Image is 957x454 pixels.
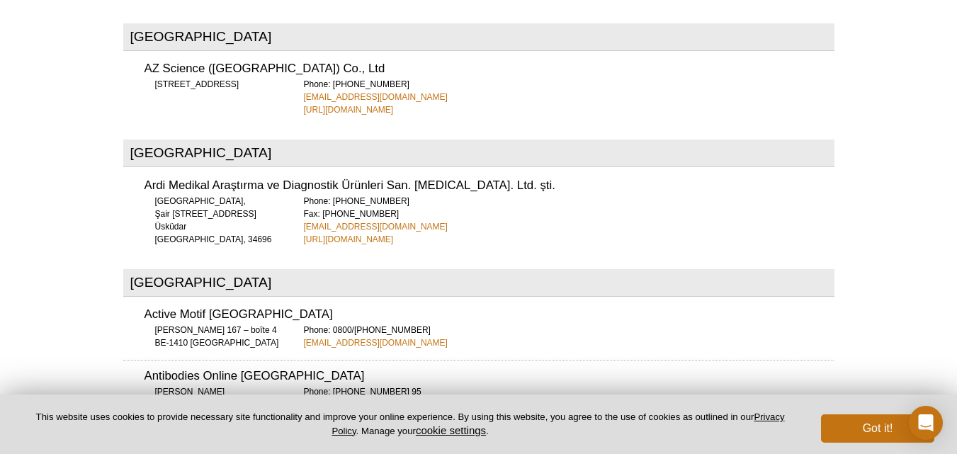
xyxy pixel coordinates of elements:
h3: Antibodies Online [GEOGRAPHIC_DATA] [145,370,834,382]
div: Phone: [PHONE_NUMBER] [304,78,834,116]
div: [STREET_ADDRESS] [145,78,286,103]
p: This website uses cookies to provide necessary site functionality and improve your online experie... [23,411,798,438]
a: [EMAIL_ADDRESS][DOMAIN_NAME] [304,91,448,103]
a: [URL][DOMAIN_NAME] [304,103,394,116]
h2: [GEOGRAPHIC_DATA] [123,140,834,167]
div: [PERSON_NAME][STREET_ADDRESS] [GEOGRAPHIC_DATA] 52072 [145,385,286,436]
h3: Ardi Medikal Araştırma ve Diagnostik Ürünleri San. [MEDICAL_DATA]. Ltd. şti. [145,180,834,192]
h3: Active Motif [GEOGRAPHIC_DATA] [145,309,834,321]
a: [URL][DOMAIN_NAME] [304,233,394,246]
div: [GEOGRAPHIC_DATA], Şair [STREET_ADDRESS] Üsküdar [GEOGRAPHIC_DATA], 34696 [145,195,286,246]
a: [EMAIL_ADDRESS][DOMAIN_NAME] [304,336,448,349]
div: Phone: [PHONE_NUMBER] Fax: [PHONE_NUMBER] [304,195,834,246]
div: [PERSON_NAME] 167 – boîte 4 BE-1410 [GEOGRAPHIC_DATA] [145,324,286,349]
div: Phone: 0800/[PHONE_NUMBER] [304,324,834,349]
a: Privacy Policy [332,412,784,436]
h2: [GEOGRAPHIC_DATA] [123,23,834,51]
h3: AZ Science ([GEOGRAPHIC_DATA]) Co., Ltd [145,63,834,75]
button: Got it! [821,414,934,443]
a: [EMAIL_ADDRESS][DOMAIN_NAME] [304,220,448,233]
div: Phone: [PHONE_NUMBER] 95 Fax: [PHONE_NUMBER] 89 [304,385,834,436]
div: Open Intercom Messenger [909,406,943,440]
button: cookie settings [416,424,486,436]
h2: [GEOGRAPHIC_DATA] [123,269,834,297]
